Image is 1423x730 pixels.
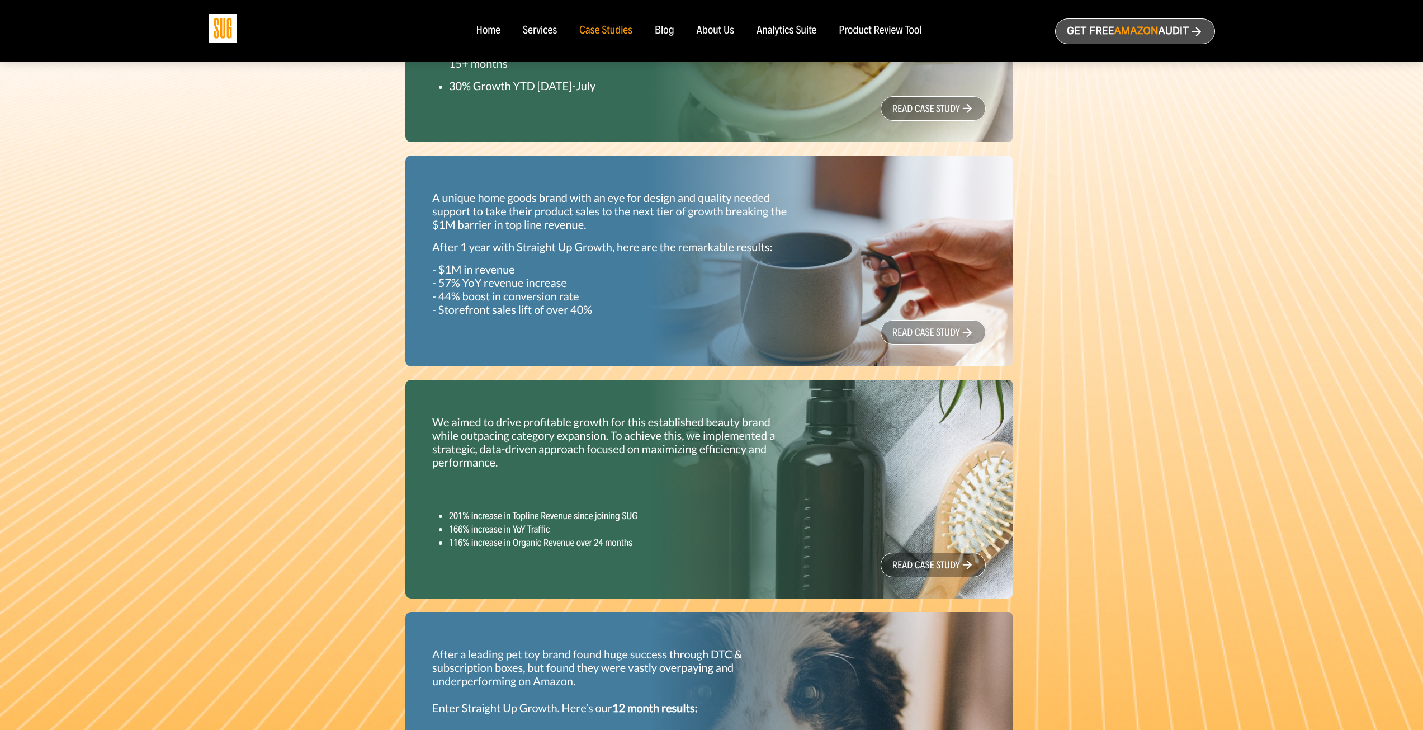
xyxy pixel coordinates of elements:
a: Get freeAmazonAudit [1055,18,1215,44]
a: Case Studies [579,25,632,37]
p: - $1M in revenue - 57% YoY revenue increase - 44% boost in conversion rate - Storefront sales lif... [432,263,796,317]
li: 166% increase in YoY Traffic [449,522,986,536]
li: 116% increase in Organic Revenue over 24 months [449,536,986,549]
img: Sug [209,14,237,43]
a: Product Review Tool [839,25,921,37]
a: read case study [881,553,986,577]
a: Blog [655,25,674,37]
p: After 1 year with Straight Up Growth, here are the remarkable results: [432,241,796,254]
a: read case study [881,320,986,345]
p: A unique home goods brand with an eye for design and quality needed support to take their product... [432,191,796,232]
p: After a leading pet toy brand found huge success through DTC & subscription boxes, but found they... [432,648,796,715]
a: Services [523,25,557,37]
p: We aimed to drive profitable growth for this established beauty brand while outpacing category ex... [432,416,796,469]
a: Home [476,25,500,37]
strong: 12 month results: [612,701,698,715]
a: read case study [881,96,986,121]
a: About Us [697,25,735,37]
a: Analytics Suite [757,25,816,37]
p: 30% Growth YTD [DATE]-July [449,79,796,93]
span: Amazon [1114,25,1158,37]
li: 201% increase in Topline Revenue since joining SUG [449,509,986,522]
